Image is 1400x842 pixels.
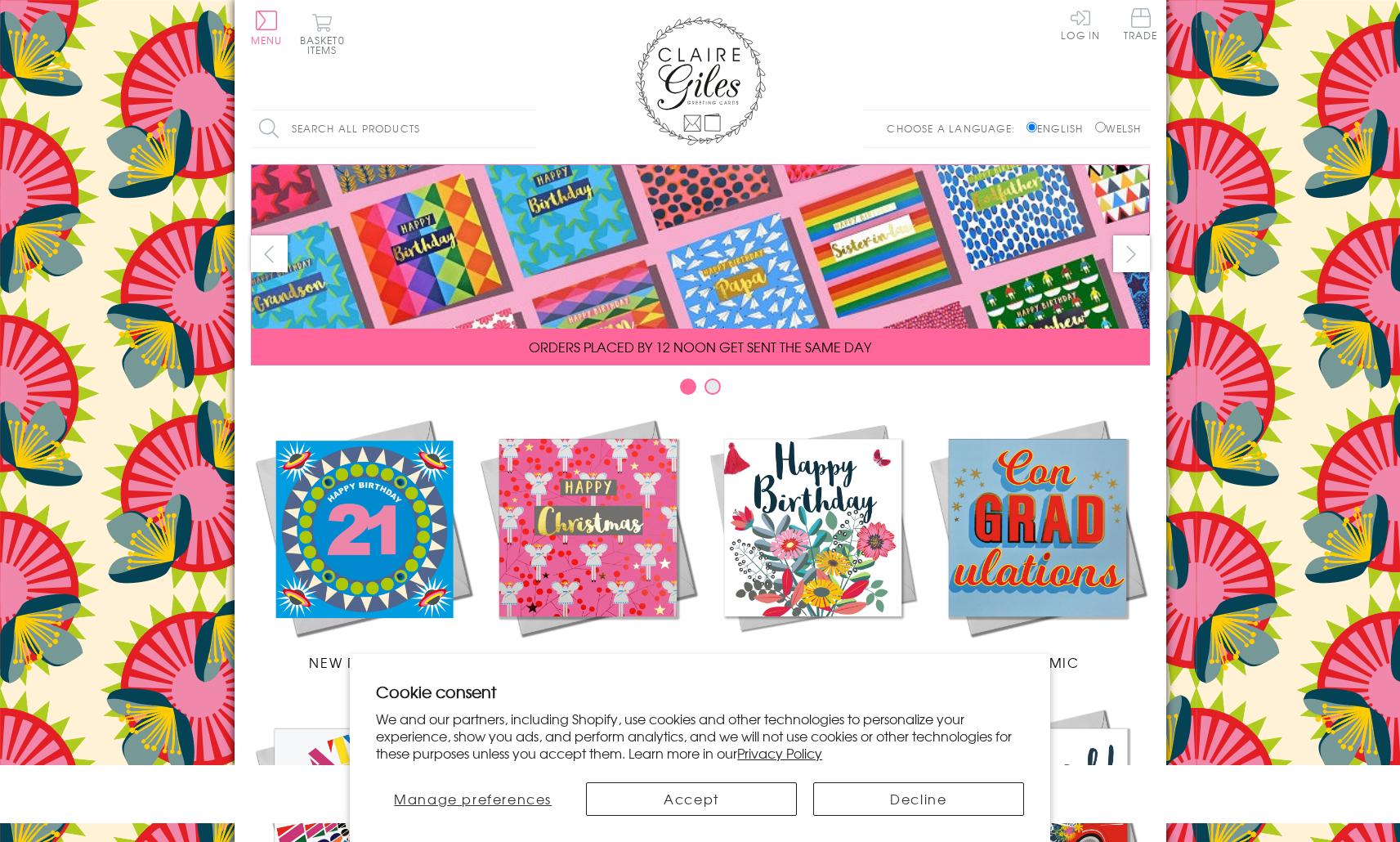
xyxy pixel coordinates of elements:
p: We and our partners, including Shopify, use cookies and other technologies to personalize your ex... [376,710,1024,761]
input: Welsh [1095,122,1106,132]
button: Menu [251,11,283,45]
a: Trade [1124,8,1158,43]
span: New Releases [309,652,416,672]
span: Birthdays [773,652,852,672]
span: Manage preferences [394,789,552,808]
button: Decline [813,782,1024,816]
button: Accept [586,782,797,816]
h2: Cookie consent [376,680,1024,703]
span: 0 items [307,33,345,57]
button: prev [251,235,288,272]
input: English [1027,122,1037,132]
button: Basket0 items [300,13,345,55]
button: next [1113,235,1150,272]
input: Search all products [251,110,537,147]
label: Welsh [1095,121,1142,136]
span: Academic [995,652,1080,672]
span: Menu [251,33,283,47]
a: Academic [925,415,1150,672]
input: Search [521,110,537,147]
span: Christmas [546,652,629,672]
a: Log In [1061,8,1100,40]
a: New Releases [251,415,476,672]
a: Privacy Policy [737,743,822,763]
p: Choose a language: [887,121,1023,136]
button: Carousel Page 2 [704,378,721,395]
label: English [1027,121,1091,136]
img: Claire Giles Greetings Cards [635,16,766,146]
a: Birthdays [700,415,925,672]
div: Carousel Pagination [251,378,1150,403]
button: Manage preferences [376,782,570,816]
span: ORDERS PLACED BY 12 NOON GET SENT THE SAME DAY [529,337,871,356]
a: Christmas [476,415,700,672]
button: Carousel Page 1 (Current Slide) [680,378,696,395]
span: Trade [1124,8,1158,40]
